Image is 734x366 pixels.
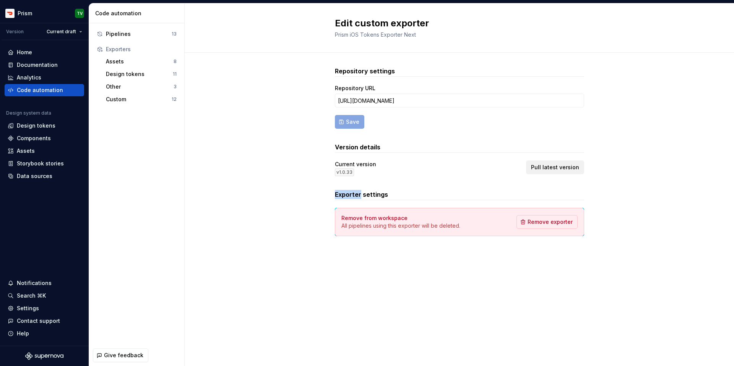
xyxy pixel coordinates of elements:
div: 13 [172,31,177,37]
div: Storybook stories [17,160,64,167]
button: Pull latest version [526,160,584,174]
button: Other3 [103,81,180,93]
div: Help [17,330,29,337]
a: Home [5,46,84,58]
button: Give feedback [93,348,148,362]
button: Search ⌘K [5,290,84,302]
a: Settings [5,302,84,314]
div: Prism [18,10,32,17]
a: Data sources [5,170,84,182]
div: Other [106,83,174,91]
button: Pipelines13 [94,28,180,40]
div: Documentation [17,61,58,69]
span: Prism iOS Tokens Exporter Next [335,31,416,38]
div: Search ⌘K [17,292,46,300]
div: 8 [174,58,177,65]
div: Current version [335,160,376,168]
a: Code automation [5,84,84,96]
img: bd52d190-91a7-4889-9e90-eccda45865b1.png [5,9,15,18]
button: Remove exporter [516,215,578,229]
div: Pipelines [106,30,172,38]
a: Storybook stories [5,157,84,170]
h3: Repository settings [335,66,584,76]
div: v 1.0.33 [335,168,354,176]
div: 11 [173,71,177,77]
div: Contact support [17,317,60,325]
div: Version [6,29,24,35]
span: Pull latest version [531,164,579,171]
div: TV [77,10,83,16]
div: Custom [106,96,172,103]
button: PrismTV [2,5,87,21]
div: Code automation [95,10,181,17]
span: Give feedback [104,351,143,359]
button: Current draft [43,26,86,37]
a: Documentation [5,59,84,71]
a: Design tokens [5,120,84,132]
div: Code automation [17,86,63,94]
div: Analytics [17,74,41,81]
button: Design tokens11 [103,68,180,80]
h3: Exporter settings [335,190,584,199]
button: Assets8 [103,55,180,68]
a: Components [5,132,84,144]
div: Design tokens [106,70,173,78]
button: Help [5,327,84,340]
a: Assets [5,145,84,157]
div: Data sources [17,172,52,180]
h4: Remove from workspace [341,214,408,222]
svg: Supernova Logo [25,352,63,360]
div: Components [17,134,51,142]
span: Remove exporter [528,218,573,226]
div: Assets [106,58,174,65]
div: Settings [17,304,39,312]
div: Design system data [6,110,51,116]
div: 12 [172,96,177,102]
button: Contact support [5,315,84,327]
span: Current draft [47,29,76,35]
h2: Edit custom exporter [335,17,575,29]
div: Design tokens [17,122,55,130]
div: Notifications [17,279,52,287]
button: Custom12 [103,93,180,105]
div: Assets [17,147,35,155]
div: Exporters [106,45,177,53]
button: Notifications [5,277,84,289]
div: Home [17,49,32,56]
h3: Version details [335,143,584,152]
label: Repository URL [335,84,375,92]
p: All pipelines using this exporter will be deleted. [341,222,460,230]
a: Analytics [5,71,84,84]
div: 3 [174,84,177,90]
